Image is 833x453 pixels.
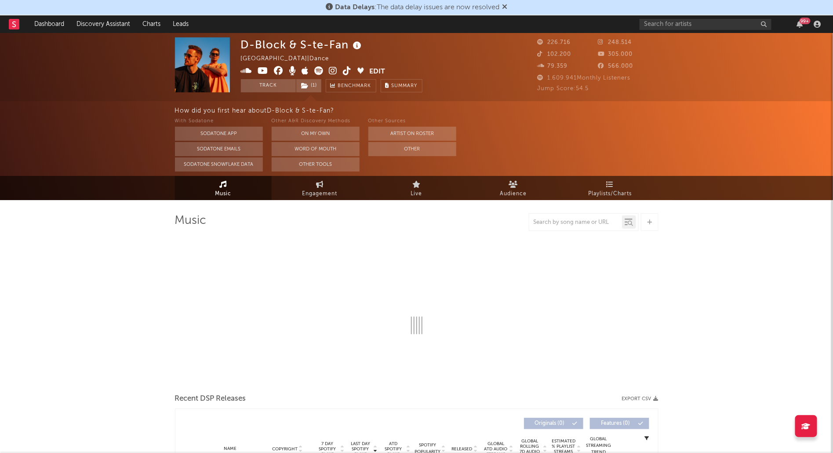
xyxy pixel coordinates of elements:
button: Export CSV [622,396,658,402]
span: ( 1 ) [296,79,322,92]
a: Live [368,176,465,200]
span: Originals ( 0 ) [530,421,570,426]
a: Leads [167,15,195,33]
div: Name [202,446,259,452]
button: 99+ [797,21,803,28]
span: 1.609.941 Monthly Listeners [538,75,631,81]
span: : The data delay issues are now resolved [335,4,499,11]
button: Sodatone Emails [175,142,263,156]
a: Benchmark [326,79,376,92]
div: 99 + [800,18,811,24]
span: Engagement [302,189,338,199]
span: Summary [392,84,418,88]
span: Features ( 0 ) [596,421,636,426]
button: Word Of Mouth [272,142,360,156]
button: Other Tools [272,157,360,172]
span: Data Delays [335,4,375,11]
a: Audience [465,176,562,200]
span: Jump Score: 54.5 [538,86,589,91]
span: Copyright [272,446,298,452]
button: Originals(0) [524,418,583,429]
span: Music [215,189,231,199]
a: Playlists/Charts [562,176,658,200]
span: Live [411,189,422,199]
button: Features(0) [590,418,649,429]
a: Charts [136,15,167,33]
span: Playlists/Charts [588,189,632,199]
span: 248.514 [598,40,632,45]
button: Other [368,142,456,156]
button: On My Own [272,127,360,141]
a: Music [175,176,272,200]
button: Artist on Roster [368,127,456,141]
span: 305.000 [598,51,633,57]
input: Search for artists [640,19,771,30]
button: Sodatone App [175,127,263,141]
div: [GEOGRAPHIC_DATA] | Dance [241,54,339,64]
button: Track [241,79,296,92]
a: Discovery Assistant [70,15,136,33]
span: 79.359 [538,63,568,69]
button: Summary [381,79,422,92]
button: Sodatone Snowflake Data [175,157,263,172]
button: Edit [370,66,386,77]
button: (1) [296,79,321,92]
div: Other A&R Discovery Methods [272,116,360,127]
div: D-Block & S-te-Fan [241,37,364,52]
span: 226.716 [538,40,571,45]
div: With Sodatone [175,116,263,127]
span: Released [452,446,473,452]
span: Recent DSP Releases [175,394,246,404]
span: Benchmark [338,81,371,91]
span: 566.000 [598,63,633,69]
div: Other Sources [368,116,456,127]
span: Audience [500,189,527,199]
a: Engagement [272,176,368,200]
span: 102.200 [538,51,571,57]
span: Dismiss [502,4,507,11]
input: Search by song name or URL [529,219,622,226]
a: Dashboard [28,15,70,33]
